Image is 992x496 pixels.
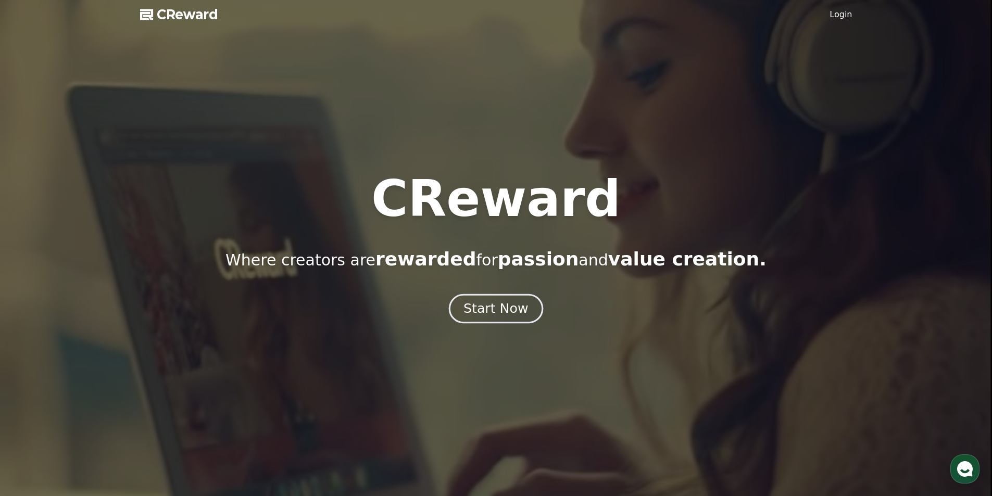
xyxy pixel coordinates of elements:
a: Home [3,330,69,356]
a: Login [830,8,852,21]
a: Messages [69,330,134,356]
span: value creation. [608,248,767,270]
span: Home [27,346,45,354]
p: Where creators are for and [225,249,767,270]
a: CReward [140,6,218,23]
h1: CReward [371,174,621,224]
span: passion [498,248,579,270]
span: CReward [157,6,218,23]
span: rewarded [375,248,476,270]
a: Settings [134,330,200,356]
div: Start Now [463,300,528,317]
span: Messages [86,346,117,354]
a: Start Now [451,305,541,315]
span: Settings [154,346,180,354]
button: Start Now [449,294,543,323]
